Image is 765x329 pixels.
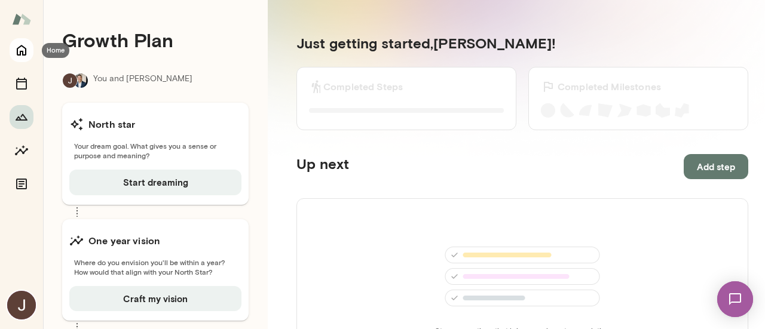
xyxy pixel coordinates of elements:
[558,79,661,94] h6: Completed Milestones
[88,117,136,131] h6: North star
[42,43,69,58] div: Home
[74,73,88,88] img: Mark Zschocke
[69,141,241,160] span: Your dream goal. What gives you a sense or purpose and meaning?
[10,105,33,129] button: Growth Plan
[69,257,241,276] span: Where do you envision you'll be within a year? How would that align with your North Star?
[296,154,349,179] h5: Up next
[323,79,403,94] h6: Completed Steps
[10,72,33,96] button: Sessions
[684,154,748,179] button: Add step
[10,172,33,196] button: Documents
[88,233,160,248] h6: One year vision
[10,38,33,62] button: Home
[62,29,249,51] h4: Growth Plan
[296,33,748,53] h5: Just getting started, [PERSON_NAME] !
[10,139,33,162] button: Insights
[93,73,192,88] p: You and [PERSON_NAME]
[12,8,31,30] img: Mento
[69,286,241,311] button: Craft my vision
[7,291,36,319] img: Jarrod Ross
[63,73,77,88] img: Jarrod Ross
[69,170,241,195] button: Start dreaming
